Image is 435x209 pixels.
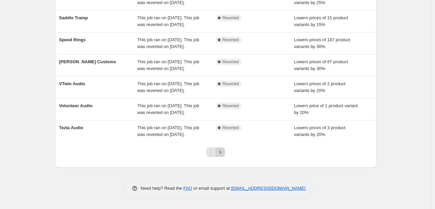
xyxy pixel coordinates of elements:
[223,125,239,131] span: Reverted
[231,186,305,191] a: [EMAIL_ADDRESS][DOMAIN_NAME]
[223,37,239,43] span: Reverted
[137,103,199,115] span: This job ran on [DATE]. This job was reverted on [DATE].
[137,125,199,137] span: This job ran on [DATE]. This job was reverted on [DATE].
[223,103,239,109] span: Reverted
[223,15,239,21] span: Reverted
[183,186,192,191] a: FAQ
[294,125,345,137] span: Lowers prices of 3 product variants by 20%
[59,59,116,64] span: [PERSON_NAME] Customs
[59,81,85,86] span: VTwin Audio
[141,186,184,191] span: Need help? Read the
[137,81,199,93] span: This job ran on [DATE]. This job was reverted on [DATE].
[59,15,88,20] span: Saddle Tramp
[294,59,348,71] span: Lowers prices of 87 product variants by 30%
[192,186,231,191] span: or email support at
[294,103,358,115] span: Lowers price of 1 product variant by 20%
[59,103,93,108] span: Volunteer Audio
[215,147,225,157] button: Next
[294,37,350,49] span: Lowers prices of 187 product variants by 30%
[59,37,86,42] span: Speed Rings
[294,15,348,27] span: Lowers prices of 15 product variants by 15%
[206,147,225,157] nav: Pagination
[223,81,239,87] span: Reverted
[223,59,239,65] span: Reverted
[59,125,84,130] span: Tezla Audio
[137,15,199,27] span: This job ran on [DATE]. This job was reverted on [DATE].
[137,37,199,49] span: This job ran on [DATE]. This job was reverted on [DATE].
[294,81,345,93] span: Lowers prices of 2 product variants by 20%
[137,59,199,71] span: This job ran on [DATE]. This job was reverted on [DATE].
